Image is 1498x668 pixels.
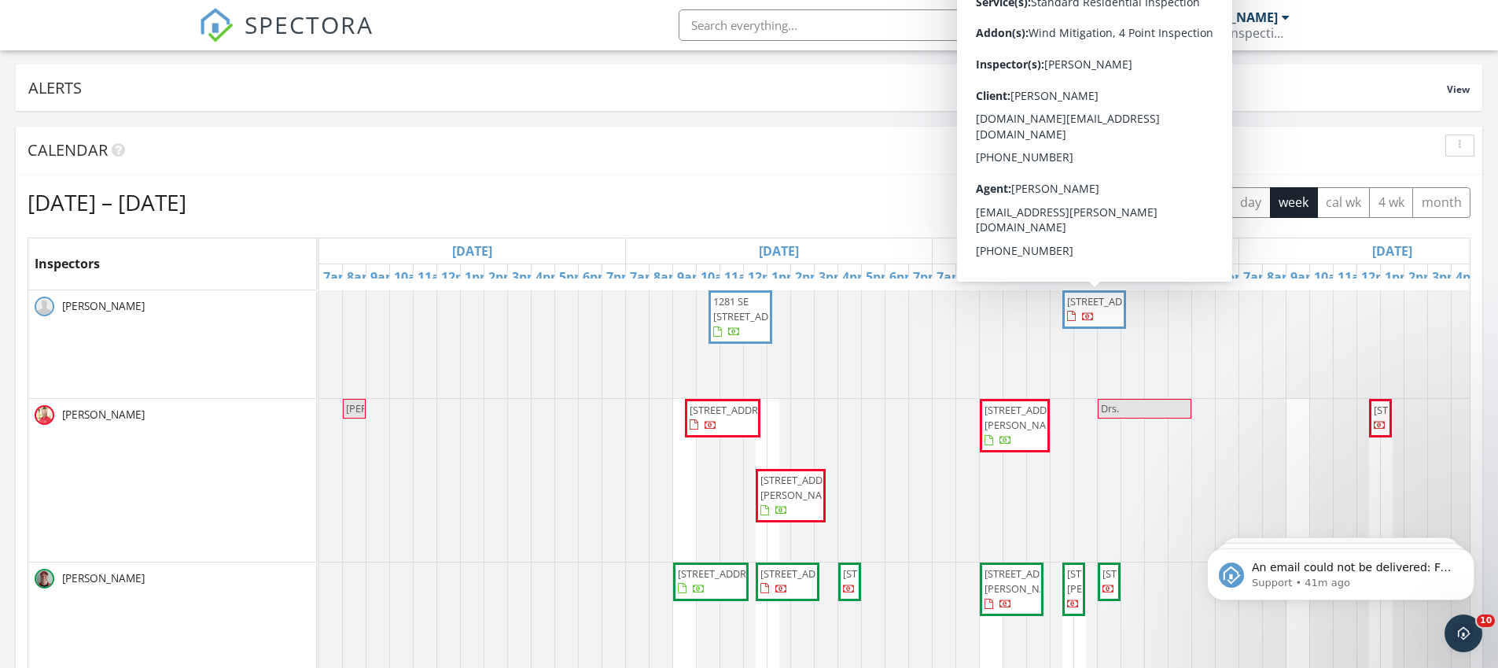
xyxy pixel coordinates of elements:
a: 5pm [1169,264,1204,290]
a: 9am [980,264,1015,290]
button: week [1270,187,1318,218]
a: Go to September 30, 2025 [1062,238,1110,264]
a: 1pm [767,264,803,290]
a: 3pm [815,264,850,290]
span: [STREET_ADDRESS][PERSON_NAME] [985,403,1073,432]
a: 10am [697,264,739,290]
a: 7pm [909,264,944,290]
span: [STREET_ADDRESS] [1067,294,1155,308]
img: The Best Home Inspection Software - Spectora [199,8,234,42]
a: 4pm [1145,264,1180,290]
a: 2pm [1098,264,1133,290]
a: 2pm [1404,264,1440,290]
span: 1281 SE [STREET_ADDRESS] [713,294,801,323]
a: 11am [1027,264,1069,290]
span: [PERSON_NAME] [59,570,148,586]
a: 9am [1286,264,1322,290]
h2: [DATE] – [DATE] [28,186,186,218]
a: 7pm [602,264,638,290]
span: SPECTORA [245,8,374,41]
a: 12pm [1357,264,1400,290]
a: 4pm [532,264,567,290]
button: Next [1151,186,1188,219]
a: 7am [626,264,661,290]
span: Drs. [1101,401,1119,415]
span: [STREET_ADDRESS] [843,567,931,581]
img: 026accurate_home_inspections.jpg [35,405,54,425]
img: 17340156597774812308200248345617.jpg [35,569,54,589]
a: 5pm [862,264,897,290]
div: Alerts [28,77,1447,98]
span: [STREET_ADDRESS] [678,567,766,581]
iframe: Intercom notifications message [1183,515,1498,626]
span: [STREET_ADDRESS] [760,567,848,581]
input: Search everything... [679,9,993,41]
a: 10am [390,264,432,290]
a: 4pm [1452,264,1487,290]
button: cal wk [1317,187,1371,218]
a: 11am [414,264,456,290]
a: 3pm [1428,264,1463,290]
a: 3pm [508,264,543,290]
a: 1pm [1381,264,1416,290]
a: 2pm [791,264,826,290]
a: 1pm [461,264,496,290]
button: day [1231,187,1271,218]
span: [STREET_ADDRESS][PERSON_NAME] [985,567,1073,596]
div: [PERSON_NAME] [1176,9,1278,25]
span: [STREET_ADDRESS] [1374,403,1462,417]
button: Previous [1115,186,1152,219]
iframe: Intercom live chat [1445,614,1482,652]
a: 6pm [885,264,921,290]
a: Go to September 28, 2025 [448,238,496,264]
img: default-user-f0147aede5fd5fa78ca7ade42f37bd4542148d508eef1c3d3ea960f66861d68b.jpg [35,297,54,316]
button: [DATE] [1048,187,1106,218]
span: Inspectors [35,255,100,272]
span: 10 [1477,614,1495,627]
div: Accurate Home Inspections [1132,25,1290,41]
span: [PERSON_NAME] [59,407,148,423]
span: Calendar [28,139,108,161]
span: [PERSON_NAME] [346,401,425,415]
a: 8am [650,264,685,290]
a: 5pm [555,264,591,290]
a: 7am [933,264,968,290]
a: 8am [1263,264,1298,290]
button: month [1412,187,1470,218]
a: 6pm [579,264,614,290]
span: View [1447,83,1470,96]
a: 10am [1310,264,1353,290]
a: 8am [343,264,378,290]
a: 8am [956,264,992,290]
a: 7am [319,264,355,290]
a: 2pm [484,264,520,290]
a: 4pm [838,264,874,290]
a: 11am [720,264,763,290]
span: [STREET_ADDRESS][PERSON_NAME] [760,473,848,502]
a: 6pm [1192,264,1227,290]
a: 3pm [1121,264,1157,290]
a: 11am [1334,264,1376,290]
a: 9am [673,264,709,290]
a: 12pm [1051,264,1093,290]
a: Go to September 29, 2025 [755,238,803,264]
span: [STREET_ADDRESS] [690,403,778,417]
a: 12pm [437,264,480,290]
a: SPECTORA [199,21,374,54]
button: list [1197,187,1232,218]
a: 1pm [1074,264,1110,290]
a: 7am [1239,264,1275,290]
a: 10am [1003,264,1046,290]
a: 7pm [1216,264,1251,290]
span: [STREET_ADDRESS] [1102,567,1191,581]
a: Go to October 1, 2025 [1368,238,1416,264]
a: 9am [366,264,402,290]
a: 12pm [744,264,786,290]
span: [PERSON_NAME] [59,298,148,314]
button: 4 wk [1369,187,1413,218]
span: [STREET_ADDRESS][PERSON_NAME] [1067,567,1155,596]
